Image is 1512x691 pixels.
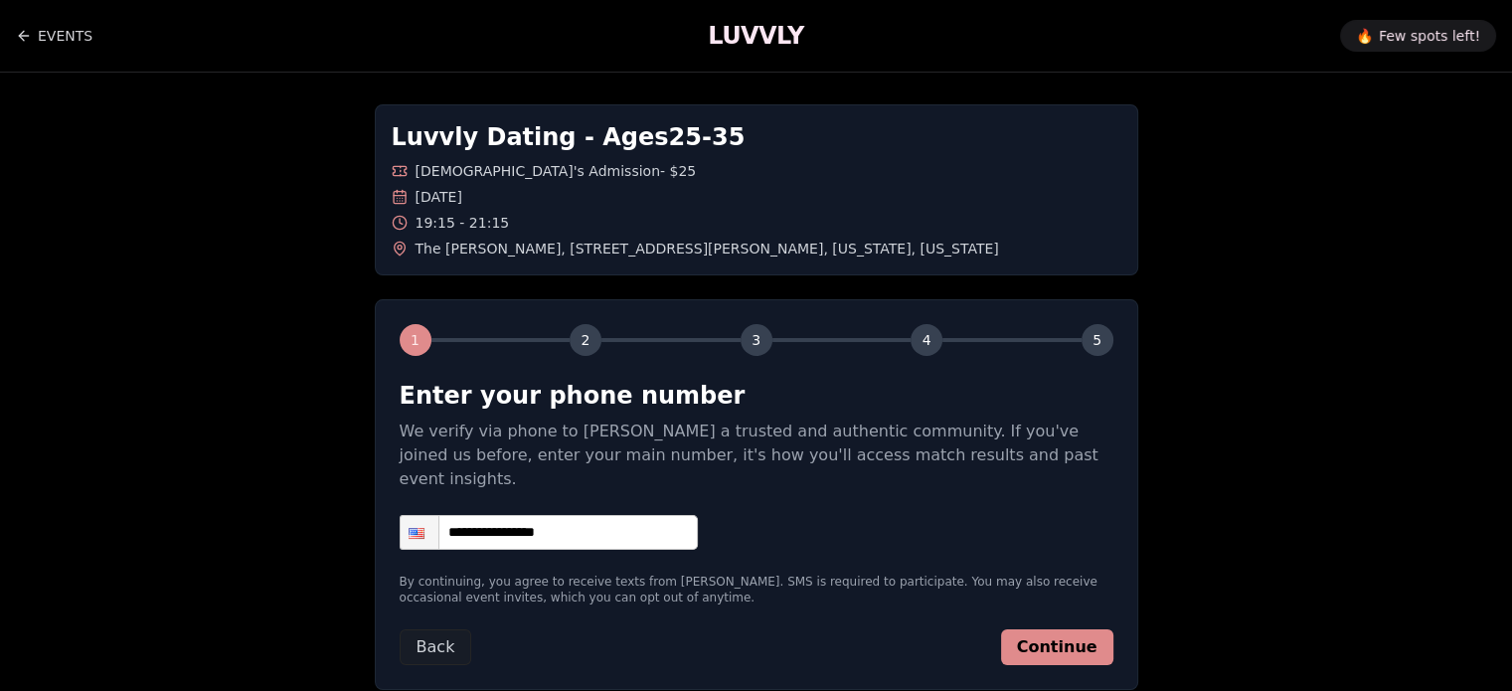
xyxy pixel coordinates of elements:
div: 4 [911,324,942,356]
button: Back [400,629,472,665]
div: United States: + 1 [401,516,438,549]
a: Back to events [16,16,92,56]
div: 1 [400,324,431,356]
span: Few spots left! [1379,26,1480,46]
span: 🔥 [1356,26,1373,46]
p: We verify via phone to [PERSON_NAME] a trusted and authentic community. If you've joined us befor... [400,420,1113,491]
button: Continue [1001,629,1113,665]
div: 5 [1082,324,1113,356]
div: 2 [570,324,601,356]
p: By continuing, you agree to receive texts from [PERSON_NAME]. SMS is required to participate. You... [400,574,1113,605]
span: 19:15 - 21:15 [416,213,510,233]
span: [DATE] [416,187,462,207]
span: The [PERSON_NAME] , [STREET_ADDRESS][PERSON_NAME] , [US_STATE] , [US_STATE] [416,239,999,259]
span: [DEMOGRAPHIC_DATA]'s Admission - $25 [416,161,697,181]
div: 3 [741,324,772,356]
h2: Enter your phone number [400,380,1113,412]
a: LUVVLY [708,20,803,52]
h1: Luvvly Dating - Ages 25 - 35 [392,121,1121,153]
